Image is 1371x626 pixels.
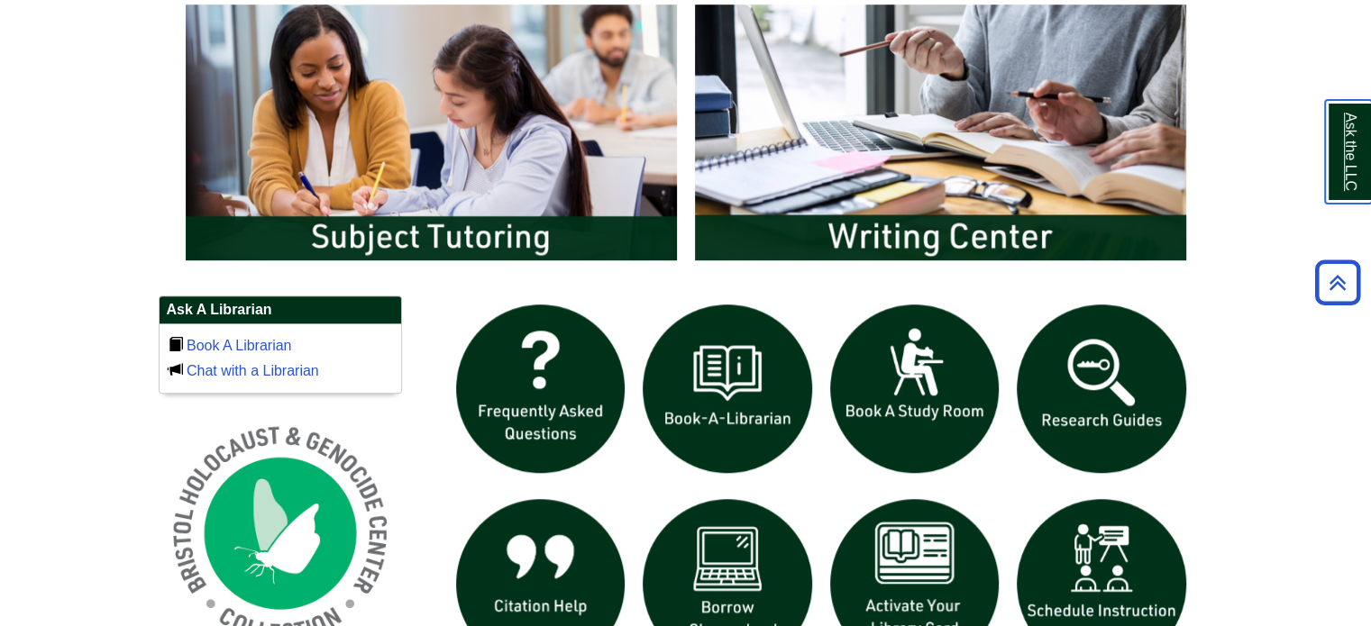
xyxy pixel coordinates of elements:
a: Book A Librarian [187,338,292,353]
a: Chat with a Librarian [187,363,319,378]
img: Research Guides icon links to research guides web page [1008,295,1195,483]
a: Back to Top [1309,270,1366,295]
h2: Ask A Librarian [160,296,401,324]
img: frequently asked questions [447,295,635,483]
img: Book a Librarian icon links to book a librarian web page [634,295,821,483]
img: book a study room icon links to book a study room web page [821,295,1009,483]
